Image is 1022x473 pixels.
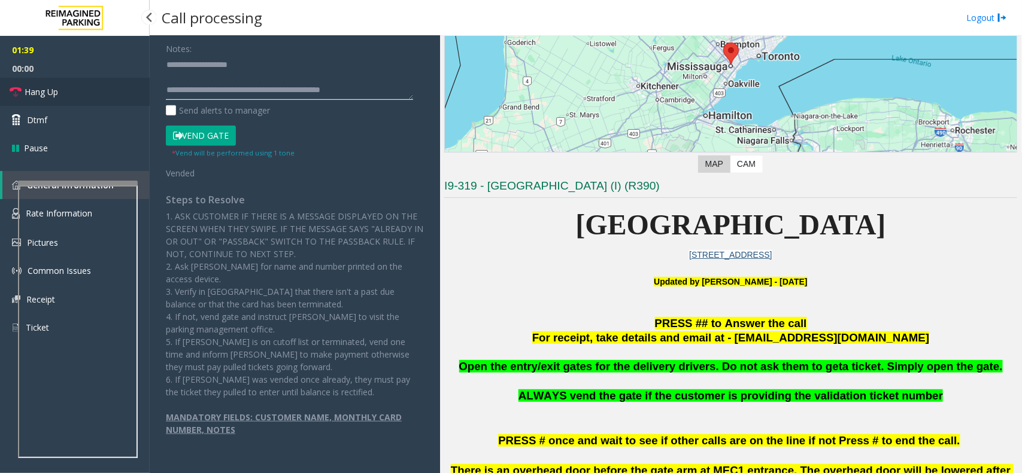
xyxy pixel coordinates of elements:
img: 'icon' [12,208,20,219]
h4: Steps to Resolve [166,194,424,206]
span: a ticket. Simply open the gate. [842,360,1002,373]
label: CAM [730,155,763,173]
span: ALWAYS vend the gate if the customer is providing the validation ticket number [518,389,943,402]
span: Vended [166,167,195,179]
a: General Information [2,171,150,199]
div: 1 Robert Speck Parkway, Mississauga, ON [723,42,739,65]
b: Updated by [PERSON_NAME] - [DATE] [654,277,807,286]
img: 'icon' [12,322,20,333]
span: [GEOGRAPHIC_DATA] [576,209,886,240]
span: For receipt, take details and email at - [EMAIL_ADDRESS][DOMAIN_NAME] [532,331,929,344]
img: 'icon' [12,239,21,246]
span: Hang Up [25,86,58,98]
small: Vend will be performed using 1 tone [172,148,295,157]
b: MANDATORY FIELDS: CUSTOMER NAME, MONTHLY CARD NUMBER, NOTES [166,411,402,435]
img: 'icon' [12,295,20,303]
img: 'icon' [12,266,22,276]
label: Notes: [166,38,192,55]
span: Dtmf [27,114,47,126]
h3: I9-319 - [GEOGRAPHIC_DATA] (I) (R390) [444,178,1017,198]
span: Open the entry/exit gates for the delivery drivers. Do not ask them to get [459,360,843,373]
img: logout [997,11,1007,24]
img: 'icon' [12,181,21,190]
span: PRESS ## to Answer the call [655,317,807,329]
span: General Information [27,179,114,191]
button: Vend Gate [166,126,236,146]
label: Map [698,155,730,173]
a: Logout [966,11,1007,24]
p: 1. ASK CUSTOMER IF THERE IS A MESSAGE DISPLAYED ON THE SCREEN WHEN THEY SWIPE. IF THE MESSAGE SAY... [166,210,424,398]
span: PRESS # once and wait to see if other calls are on the line if not Press # to end the call. [498,434,960,447]
a: [STREET_ADDRESS] [689,250,772,260]
h3: Call processing [156,3,268,32]
span: Pause [24,142,48,154]
label: Send alerts to manager [166,104,270,117]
